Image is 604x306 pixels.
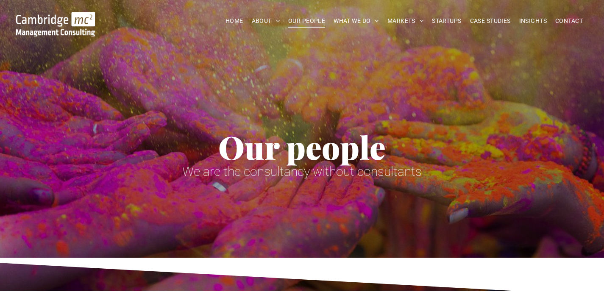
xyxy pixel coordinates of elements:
[16,13,95,22] a: Your Business Transformed | Cambridge Management Consulting
[515,14,551,28] a: INSIGHTS
[284,14,329,28] a: OUR PEOPLE
[16,12,95,36] img: Go to Homepage
[218,125,386,168] span: Our people
[248,14,284,28] a: ABOUT
[329,14,383,28] a: WHAT WE DO
[383,14,428,28] a: MARKETS
[551,14,587,28] a: CONTACT
[428,14,465,28] a: STARTUPS
[466,14,515,28] a: CASE STUDIES
[182,164,422,179] span: We are the consultancy without consultants
[221,14,248,28] a: HOME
